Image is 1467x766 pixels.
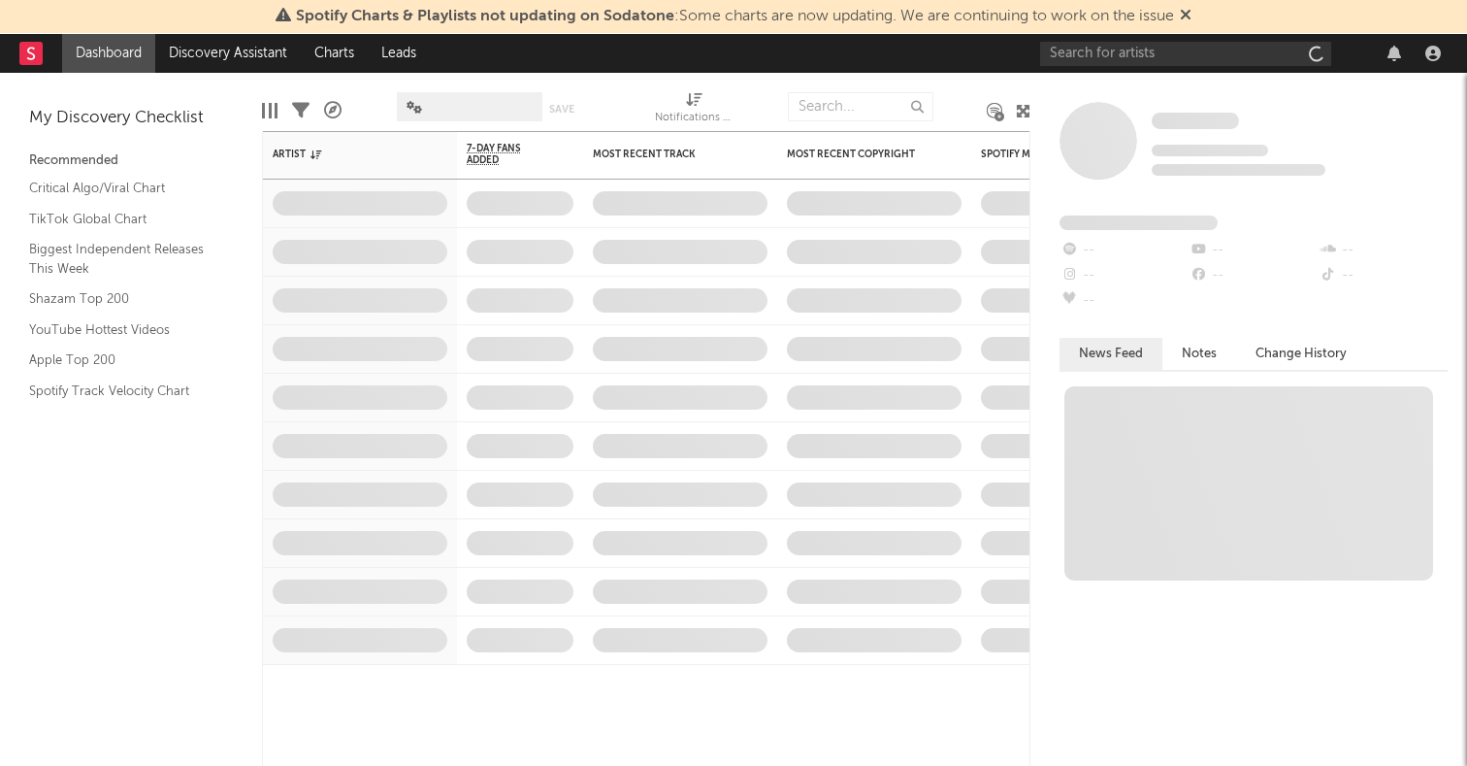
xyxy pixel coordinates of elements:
a: Shazam Top 200 [29,288,213,310]
div: Notifications (Artist) [655,83,733,139]
div: My Discovery Checklist [29,107,233,130]
div: Recommended [29,150,233,173]
a: Leads [368,34,430,73]
div: Filters [292,83,310,139]
span: Fans Added by Platform [1059,216,1218,230]
span: Some Artist [1152,113,1239,129]
span: 7-Day Fans Added [467,143,544,166]
div: Most Recent Copyright [787,149,932,160]
button: News Feed [1059,338,1162,370]
div: Artist [273,149,418,160]
div: -- [1059,238,1189,263]
button: Notes [1162,338,1236,370]
div: Spotify Monthly Listeners [981,149,1126,160]
div: Most Recent Track [593,149,738,160]
div: -- [1319,238,1448,263]
a: Critical Algo/Viral Chart [29,178,213,199]
div: A&R Pipeline [324,83,342,139]
div: -- [1059,288,1189,314]
a: YouTube Hottest Videos [29,319,213,341]
span: Spotify Charts & Playlists not updating on Sodatone [296,9,674,24]
a: Charts [301,34,368,73]
div: -- [1189,263,1318,288]
div: -- [1319,263,1448,288]
a: Apple Top 200 [29,350,213,371]
input: Search... [788,92,933,121]
input: Search for artists [1040,42,1331,66]
span: Tracking Since: [DATE] [1152,145,1268,156]
a: Discovery Assistant [155,34,301,73]
span: Dismiss [1180,9,1191,24]
div: Edit Columns [262,83,277,139]
div: Notifications (Artist) [655,107,733,130]
a: Spotify Track Velocity Chart [29,381,213,402]
a: Biggest Independent Releases This Week [29,239,213,279]
a: TikTok Global Chart [29,209,213,230]
button: Change History [1236,338,1366,370]
button: Save [549,104,574,115]
span: 0 fans last week [1152,164,1325,176]
div: -- [1189,238,1318,263]
a: Some Artist [1152,112,1239,131]
span: : Some charts are now updating. We are continuing to work on the issue [296,9,1174,24]
div: -- [1059,263,1189,288]
a: Dashboard [62,34,155,73]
